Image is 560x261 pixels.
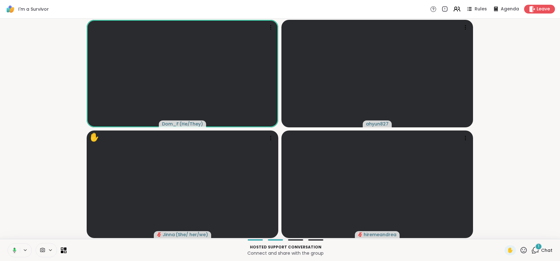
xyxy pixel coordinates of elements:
span: Leave [537,6,550,12]
div: ✋ [89,131,99,143]
span: Rules [475,6,487,12]
span: Chat [541,247,552,253]
p: Connect and share with the group [70,250,501,256]
span: audio-muted [358,232,362,237]
span: ( She/ her/we ) [176,231,208,238]
span: Dom_F [162,121,179,127]
span: ahyun827 [366,121,389,127]
img: ShareWell Logomark [5,4,16,14]
span: I'm a Survivor [18,6,49,12]
span: audio-muted [157,232,161,237]
p: Hosted support conversation [70,244,501,250]
span: ( He/They ) [179,121,203,127]
span: hiremeandrea [364,231,396,238]
span: 1 [538,244,539,249]
span: Agenda [501,6,519,12]
span: ✋ [507,247,513,254]
span: Jinna [163,231,175,238]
